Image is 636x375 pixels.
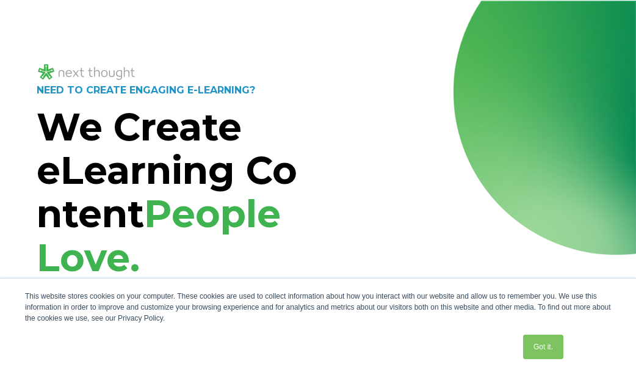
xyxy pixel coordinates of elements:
strong: NEED TO CREATE ENGAGING E-LEARNING? [37,84,255,96]
img: NT_Logo_LightMode [37,62,137,82]
strong: We Create eLearning Content [37,104,297,238]
iframe: Next-Gen Learning Experiences [326,167,599,321]
a: Got it. [523,335,563,359]
div: This website stores cookies on your computer. These cookies are used to collect information about... [25,291,611,324]
span: People Love. [37,191,281,280]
